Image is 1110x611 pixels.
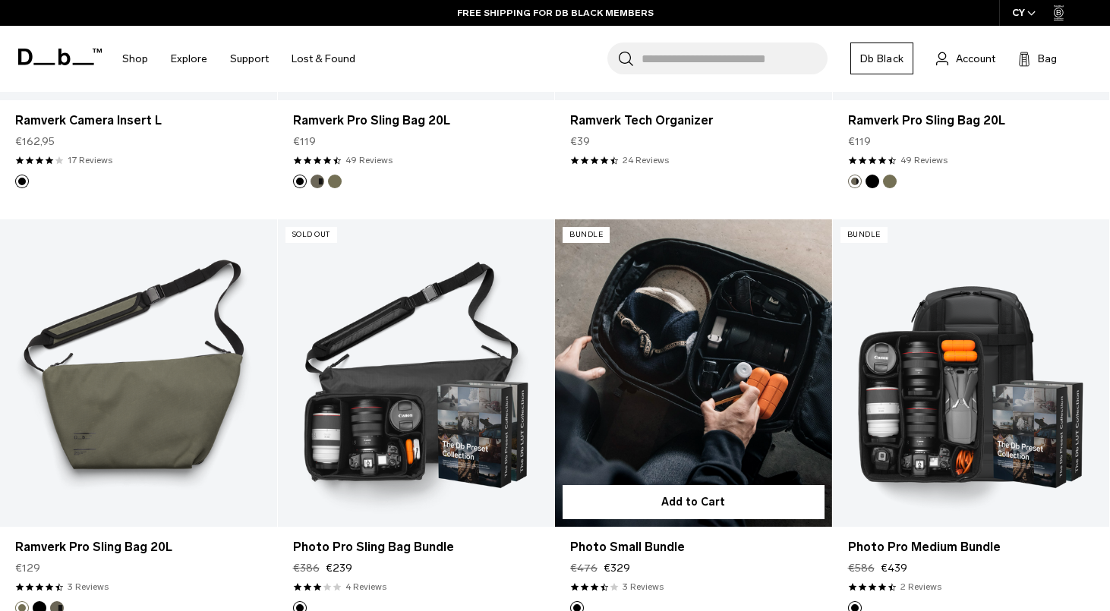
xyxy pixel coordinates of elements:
[570,538,817,556] a: Photo Small Bundle
[956,51,995,67] span: Account
[122,32,148,86] a: Shop
[900,153,948,167] a: 49 reviews
[850,43,913,74] a: Db Black
[848,112,1095,130] a: Ramverk Pro Sling Bag 20L
[866,175,879,188] button: Black Out
[570,134,590,150] span: €39
[1018,49,1057,68] button: Bag
[1038,51,1057,67] span: Bag
[292,32,355,86] a: Lost & Found
[563,227,610,243] p: Bundle
[563,485,825,519] button: Add to Cart
[285,227,337,243] p: Sold Out
[230,32,269,86] a: Support
[15,175,29,188] button: Black Out
[848,175,862,188] button: Forest Green
[570,560,598,576] s: €476
[900,580,941,594] a: 2 reviews
[68,580,109,594] a: 3 reviews
[833,219,1110,527] a: Photo Pro Medium Bundle
[840,227,888,243] p: Bundle
[623,580,664,594] a: 3 reviews
[15,134,55,150] span: €162,95
[15,112,262,130] a: Ramverk Camera Insert L
[293,134,316,150] span: €119
[68,153,112,167] a: 17 reviews
[457,6,654,20] a: FREE SHIPPING FOR DB BLACK MEMBERS
[293,560,320,576] s: €386
[15,538,262,556] a: Ramverk Pro Sling Bag 20L
[293,175,307,188] button: Black Out
[326,560,352,576] span: €239
[848,538,1095,556] a: Photo Pro Medium Bundle
[345,153,393,167] a: 49 reviews
[883,175,897,188] button: Mash Green
[848,560,875,576] s: €586
[328,175,342,188] button: Mash Green
[111,26,367,92] nav: Main Navigation
[15,560,40,576] span: €129
[278,219,555,527] a: Photo Pro Sling Bag Bundle
[555,219,832,527] a: Photo Small Bundle
[171,32,207,86] a: Explore
[345,580,386,594] a: 4 reviews
[936,49,995,68] a: Account
[293,538,540,556] a: Photo Pro Sling Bag Bundle
[604,560,630,576] span: €329
[311,175,324,188] button: Forest Green
[881,560,907,576] span: €439
[623,153,669,167] a: 24 reviews
[570,112,817,130] a: Ramverk Tech Organizer
[848,134,871,150] span: €119
[293,112,540,130] a: Ramverk Pro Sling Bag 20L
